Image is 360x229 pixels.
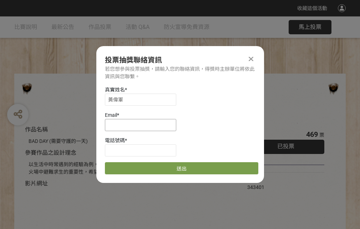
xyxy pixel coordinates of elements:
[319,132,324,138] span: 票
[29,138,226,145] div: BAD DAY (需要守護的一天)
[25,180,48,187] span: 影片網址
[105,112,117,118] span: Email
[105,87,125,93] span: 真實姓名
[88,16,111,38] a: 作品投票
[289,20,331,34] button: 馬上投票
[51,24,74,30] span: 最新公告
[88,24,111,30] span: 作品投票
[25,126,48,133] span: 作品名稱
[29,161,226,176] div: 以生活中時常遇到的經驗為例，透過對比的方式宣傳住宅用火災警報器、家庭逃生計畫及火場中避難求生的重要性，希望透過趣味的短影音讓更多人認識到更多的防火觀念。
[105,162,258,174] button: 送出
[14,16,37,38] a: 比賽說明
[105,138,125,143] span: 電話號碼
[105,65,255,80] div: 若您想參與投票抽獎，請輸入您的聯絡資訊，得獎時主辦單位將依此資訊與您聯繫。
[306,130,318,139] span: 469
[25,149,76,156] span: 參賽作品之設計理念
[277,143,294,150] span: 已投票
[164,24,209,30] span: 防火宣導免費資源
[126,24,149,30] span: 活動 Q&A
[126,16,149,38] a: 活動 Q&A
[164,16,209,38] a: 防火宣導免費資源
[51,16,74,38] a: 最新公告
[299,24,321,30] span: 馬上投票
[266,176,302,183] iframe: Facebook Share
[14,24,37,30] span: 比賽說明
[105,55,255,65] div: 投票抽獎聯絡資訊
[297,5,327,11] span: 收藏這個活動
